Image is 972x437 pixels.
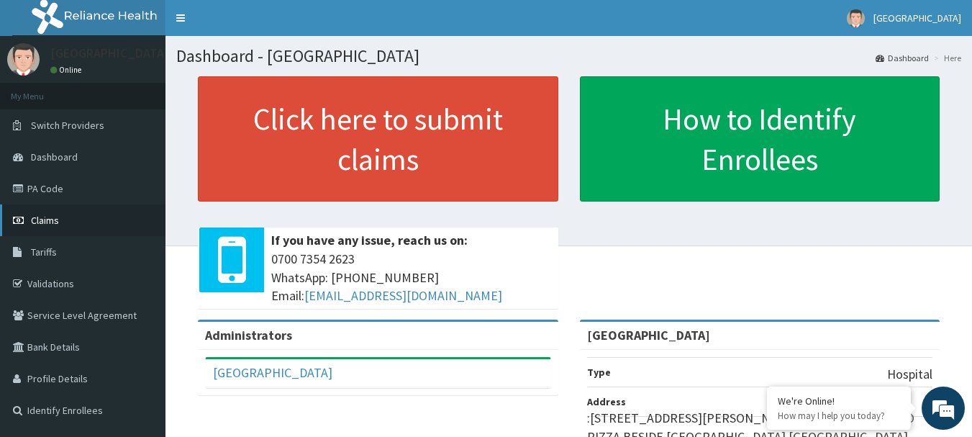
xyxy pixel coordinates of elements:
[31,214,59,227] span: Claims
[31,150,78,163] span: Dashboard
[930,52,961,64] li: Here
[213,364,332,381] a: [GEOGRAPHIC_DATA]
[176,47,961,66] h1: Dashboard - [GEOGRAPHIC_DATA]
[887,365,932,384] p: Hospital
[31,245,57,258] span: Tariffs
[580,76,940,202] a: How to Identify Enrollees
[7,43,40,76] img: User Image
[50,65,85,75] a: Online
[205,327,292,343] b: Administrators
[198,76,558,202] a: Click here to submit claims
[271,250,551,305] span: 0700 7354 2623 WhatsApp: [PHONE_NUMBER] Email:
[873,12,961,24] span: [GEOGRAPHIC_DATA]
[587,395,626,408] b: Address
[587,327,710,343] strong: [GEOGRAPHIC_DATA]
[778,395,900,407] div: We're Online!
[271,232,468,248] b: If you have any issue, reach us on:
[304,287,502,304] a: [EMAIL_ADDRESS][DOMAIN_NAME]
[876,52,929,64] a: Dashboard
[50,47,169,60] p: [GEOGRAPHIC_DATA]
[31,119,104,132] span: Switch Providers
[587,366,611,379] b: Type
[847,9,865,27] img: User Image
[778,410,900,422] p: How may I help you today?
